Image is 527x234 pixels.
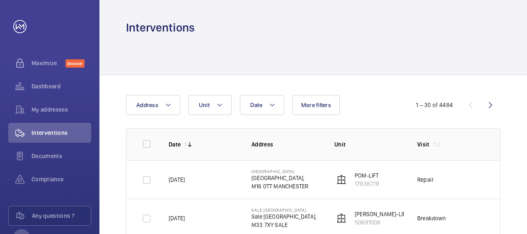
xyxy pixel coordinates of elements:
[417,140,430,149] p: Visit
[169,140,181,149] p: Date
[31,175,91,183] span: Compliance
[251,207,317,212] p: Sale [GEOGRAPHIC_DATA]
[417,214,446,222] div: Breakdown
[169,175,185,184] p: [DATE]
[240,95,284,115] button: Date
[31,105,91,114] span: My addresses
[355,171,379,180] p: POM-LIFT
[251,182,308,190] p: M16 0TT MANCHESTER
[31,152,91,160] span: Documents
[334,140,404,149] p: Unit
[336,175,346,185] img: elevator.svg
[301,102,331,108] span: More filters
[416,101,453,109] div: 1 – 30 of 4484
[31,82,91,90] span: Dashboard
[169,214,185,222] p: [DATE]
[251,174,308,182] p: [GEOGRAPHIC_DATA],
[251,140,321,149] p: Address
[355,180,379,188] p: 17938779
[293,95,340,115] button: More filters
[355,218,409,227] p: 50691008
[336,213,346,223] img: elevator.svg
[65,59,85,68] span: Discover
[355,210,409,218] p: [PERSON_NAME]-LIFT
[31,129,91,137] span: Interventions
[32,212,91,220] span: Any questions ?
[251,212,317,221] p: Sale [GEOGRAPHIC_DATA],
[31,59,65,67] span: Maximize
[136,102,158,108] span: Address
[251,221,317,229] p: M33 7XY SALE
[417,175,434,184] div: Repair
[126,20,195,35] h1: Interventions
[199,102,210,108] span: Unit
[250,102,262,108] span: Date
[126,95,180,115] button: Address
[251,169,308,174] p: [GEOGRAPHIC_DATA]
[189,95,232,115] button: Unit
